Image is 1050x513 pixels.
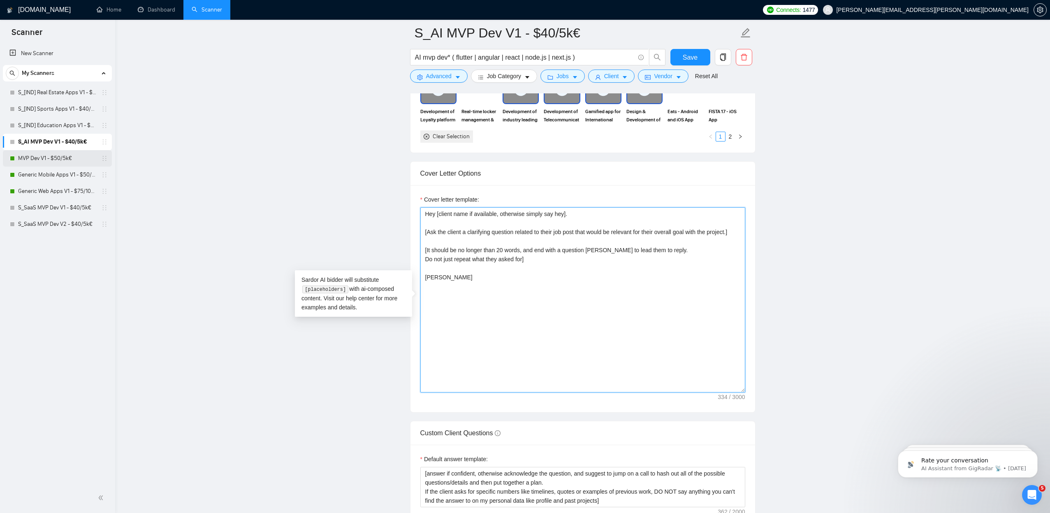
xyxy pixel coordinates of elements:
[676,74,681,80] span: caret-down
[417,74,423,80] span: setting
[588,70,635,83] button: userClientcaret-down
[420,107,457,124] span: Development of Loyalty platform for the Health Sector
[645,74,651,80] span: idcard
[503,107,539,124] span: Development of industry leading education platform in [GEOGRAPHIC_DATA]
[572,74,578,80] span: caret-down
[670,49,710,65] button: Save
[524,74,530,80] span: caret-down
[346,295,374,302] a: help center
[1034,7,1047,13] a: setting
[138,6,175,13] a: dashboardDashboard
[101,106,108,112] span: holder
[6,70,19,76] span: search
[649,49,665,65] button: search
[415,52,635,63] input: Search Freelance Jobs...
[716,132,725,142] li: 1
[654,72,672,81] span: Vendor
[101,188,108,195] span: holder
[638,55,644,60] span: info-circle
[478,74,484,80] span: bars
[433,132,470,141] div: Clear Selection
[18,150,96,167] a: MVP Dev V1 - $50/5k€
[706,132,716,142] button: left
[735,132,745,142] li: Next Page
[18,117,96,134] a: S_[IND] Education Apps V1 - $40/5k€
[622,74,628,80] span: caret-down
[668,107,704,124] span: Eats - Android and iOS App
[695,72,718,81] a: Reset All
[740,28,751,38] span: edit
[98,494,106,502] span: double-left
[3,45,112,62] li: New Scanner
[1034,7,1046,13] span: setting
[426,72,452,81] span: Advanced
[726,132,735,141] a: 2
[495,430,501,436] span: info-circle
[18,84,96,101] a: S_[IND] Real Estate Apps V1 - $40/5k€
[420,195,479,204] label: Cover letter template:
[18,200,96,216] a: S_SaaS MVP Dev V1 - $40/5k€
[585,107,621,124] span: Gamified app for International Conference
[715,49,731,65] button: copy
[295,270,412,317] div: Sardor AI bidder will substitute with ai-composed content. Visit our for more examples and details.
[776,5,801,14] span: Connects:
[415,23,739,43] input: Scanner name...
[461,107,498,124] span: Real-time locker management & booking app
[420,207,745,392] textarea: Cover letter template:
[1034,3,1047,16] button: setting
[556,72,569,81] span: Jobs
[9,45,105,62] a: New Scanner
[604,72,619,81] span: Client
[420,467,745,507] textarea: Default answer template:
[708,134,713,139] span: left
[738,134,743,139] span: right
[6,67,19,80] button: search
[18,101,96,117] a: S_[IND] Sports Apps V1 - $40/5k€
[471,70,537,83] button: barsJob Categorycaret-down
[101,122,108,129] span: holder
[825,7,831,13] span: user
[487,72,521,81] span: Job Category
[1039,485,1045,492] span: 5
[725,132,735,142] li: 2
[455,74,461,80] span: caret-down
[802,5,815,14] span: 1477
[544,107,580,124] span: Development of Telecommunications platform with real-time operation
[7,4,13,17] img: logo
[18,167,96,183] a: Generic Mobile Apps V1 - $50/5k€
[97,6,121,13] a: homeHome
[638,70,688,83] button: idcardVendorcaret-down
[22,65,54,81] span: My Scanners
[410,70,468,83] button: settingAdvancedcaret-down
[540,70,585,83] button: folderJobscaret-down
[192,6,222,13] a: searchScanner
[101,204,108,211] span: holder
[101,221,108,227] span: holder
[715,53,731,61] span: copy
[101,172,108,178] span: holder
[420,429,501,436] span: Custom Client Questions
[885,433,1050,491] iframe: Intercom notifications message
[101,139,108,145] span: holder
[735,132,745,142] button: right
[5,26,49,44] span: Scanner
[683,52,698,63] span: Save
[1022,485,1042,505] iframe: Intercom live chat
[3,65,112,232] li: My Scanners
[709,107,745,124] span: FISTA 17 - iOS App
[424,134,429,139] span: close-circle
[420,455,488,464] label: Default answer template:
[547,74,553,80] span: folder
[716,132,725,141] a: 1
[626,107,663,124] span: Design & Development of Educational Platform
[767,7,774,13] img: upwork-logo.png
[101,89,108,96] span: holder
[302,286,348,294] code: [placeholders]
[595,74,601,80] span: user
[420,162,745,185] div: Cover Letter Options
[736,49,752,65] button: delete
[18,216,96,232] a: S_SaaS MVP Dev V2 - $40/5k€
